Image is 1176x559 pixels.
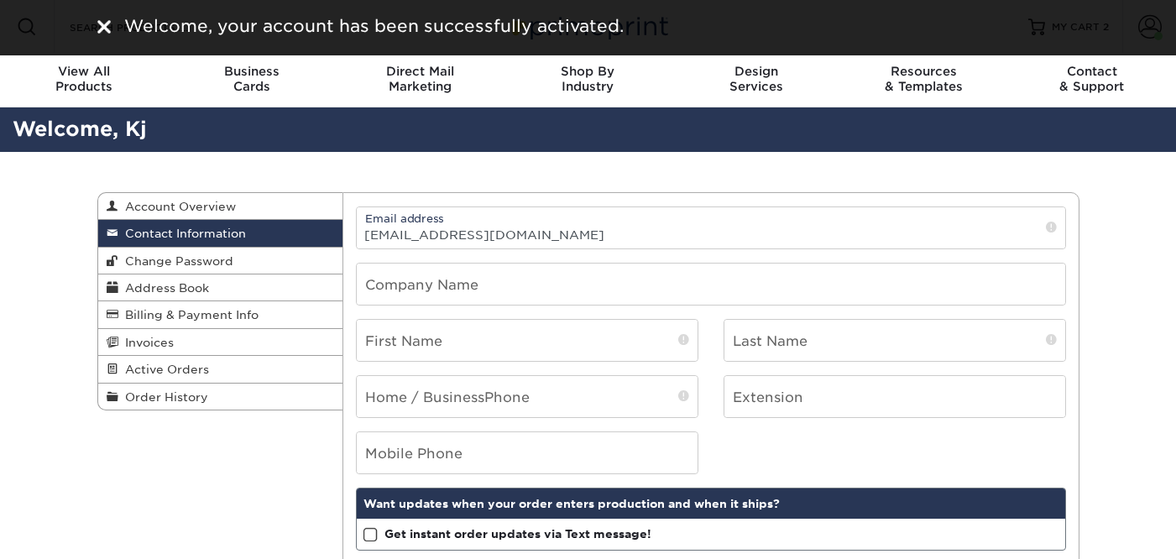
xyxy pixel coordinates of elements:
[97,20,111,34] img: close
[118,308,259,321] span: Billing & Payment Info
[118,200,236,213] span: Account Overview
[504,64,672,94] div: Industry
[98,274,343,301] a: Address Book
[98,220,343,247] a: Contact Information
[118,281,209,295] span: Address Book
[336,54,504,107] a: Direct MailMarketing
[168,64,336,79] span: Business
[672,64,840,79] span: Design
[98,248,343,274] a: Change Password
[840,54,1008,107] a: Resources& Templates
[672,64,840,94] div: Services
[118,227,246,240] span: Contact Information
[357,488,1065,519] div: Want updates when your order enters production and when it ships?
[98,356,343,383] a: Active Orders
[98,193,343,220] a: Account Overview
[384,527,651,541] strong: Get instant order updates via Text message!
[168,54,336,107] a: BusinessCards
[840,64,1008,94] div: & Templates
[118,363,209,376] span: Active Orders
[98,329,343,356] a: Invoices
[504,54,672,107] a: Shop ByIndustry
[124,16,624,36] span: Welcome, your account has been successfully activated.
[672,54,840,107] a: DesignServices
[98,384,343,410] a: Order History
[504,64,672,79] span: Shop By
[118,390,208,404] span: Order History
[168,64,336,94] div: Cards
[1008,64,1176,79] span: Contact
[98,301,343,328] a: Billing & Payment Info
[118,254,233,268] span: Change Password
[1008,54,1176,107] a: Contact& Support
[336,64,504,79] span: Direct Mail
[1008,64,1176,94] div: & Support
[840,64,1008,79] span: Resources
[118,336,174,349] span: Invoices
[336,64,504,94] div: Marketing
